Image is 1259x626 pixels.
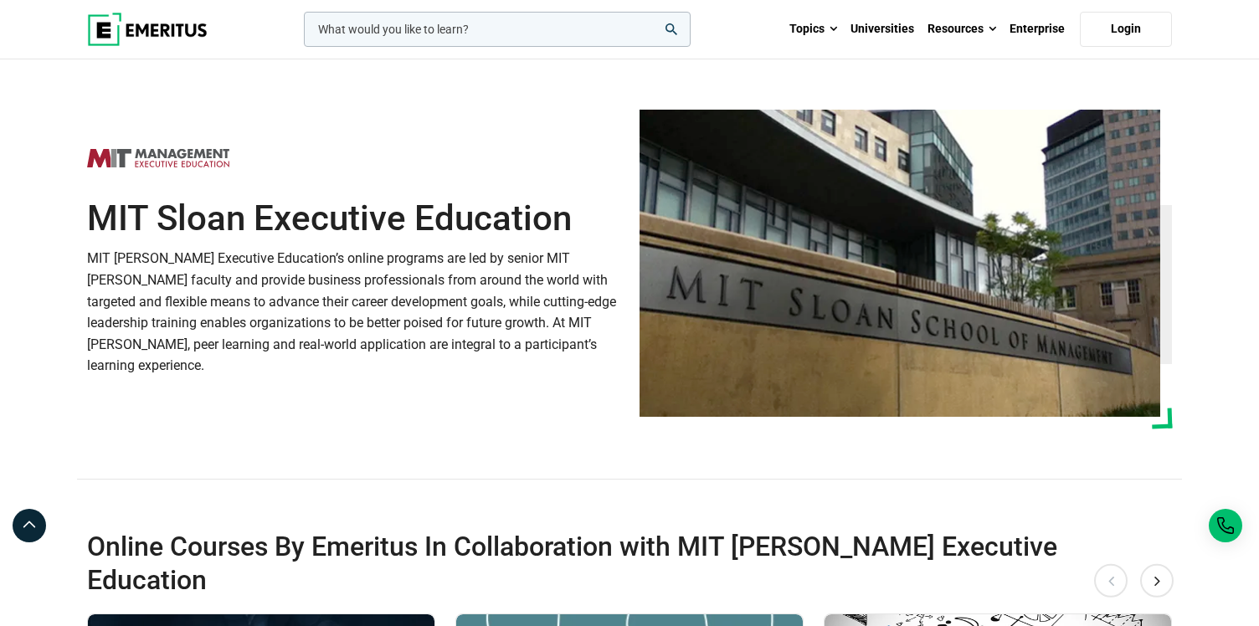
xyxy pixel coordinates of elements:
[87,248,619,377] p: MIT [PERSON_NAME] Executive Education’s online programs are led by senior MIT [PERSON_NAME] facul...
[87,530,1063,597] h2: Online Courses By Emeritus In Collaboration with MIT [PERSON_NAME] Executive Education
[87,198,619,239] h1: MIT Sloan Executive Education
[1094,563,1128,597] button: Previous
[1140,563,1174,597] button: Next
[87,140,229,177] img: MIT Sloan Executive Education
[640,110,1160,417] img: MIT Sloan Executive Education
[304,12,691,47] input: woocommerce-product-search-field-0
[1080,12,1172,47] a: Login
